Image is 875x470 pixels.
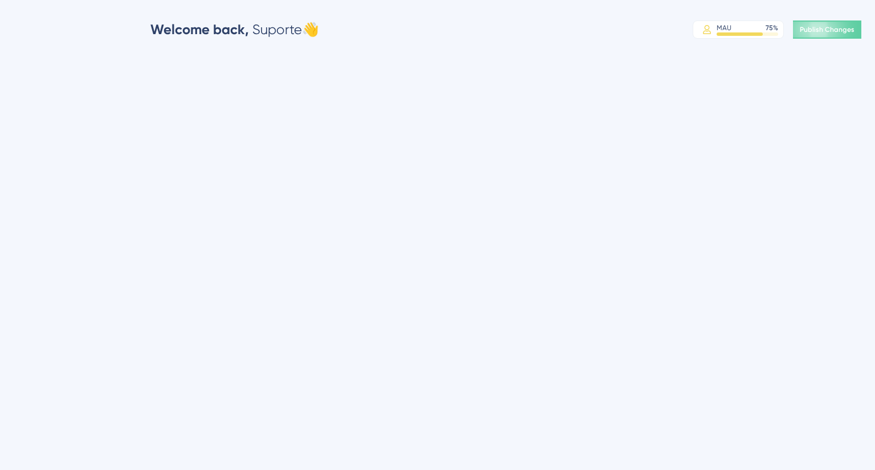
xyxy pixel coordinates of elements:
[800,25,854,34] span: Publish Changes
[717,23,731,32] div: MAU
[766,23,778,32] div: 75 %
[150,21,249,38] span: Welcome back,
[793,20,861,39] button: Publish Changes
[150,20,319,39] div: Suporte 👋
